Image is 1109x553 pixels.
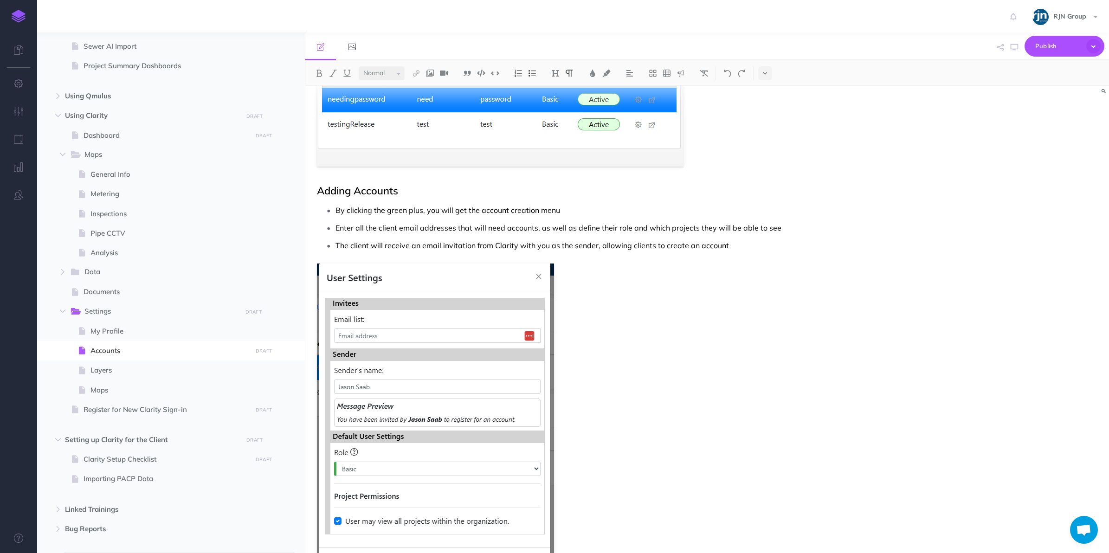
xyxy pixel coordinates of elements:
span: Layers [90,365,249,376]
img: Create table button [663,70,671,77]
button: DRAFT [242,307,265,317]
img: i4pLSrmL8AUkW1xDJEPj.png [317,28,683,167]
button: DRAFT [252,130,275,141]
img: Unordered list button [528,70,536,77]
span: Bug Reports [65,523,238,534]
span: Documents [84,286,249,297]
button: DRAFT [243,435,266,445]
h2: Adding Accounts [317,185,857,196]
img: Headings dropdown button [551,70,560,77]
span: Clarity Setup Checklist [84,454,249,465]
small: DRAFT [246,113,263,119]
button: DRAFT [252,454,275,465]
span: Using Qmulus [65,90,238,102]
span: Using Clarity [65,110,238,121]
span: Analysis [90,247,249,258]
img: Text background color button [602,70,611,77]
span: Linked Trainings [65,504,238,515]
span: Register for New Clarity Sign-in [84,404,249,415]
span: Data [84,266,235,278]
span: RJN Group [1049,12,1091,20]
img: Redo [737,70,746,77]
img: Inline code button [491,70,499,77]
small: DRAFT [246,437,263,443]
span: Importing PACP Data [84,473,249,484]
small: DRAFT [245,309,262,315]
span: Accounts [90,345,249,356]
p: By clicking the green plus, you will get the account creation menu [335,203,857,217]
small: DRAFT [256,133,272,139]
span: General Info [90,169,249,180]
img: Callout dropdown menu button [677,70,685,77]
small: DRAFT [256,348,272,354]
img: Paragraph button [565,70,574,77]
img: Underline button [343,70,351,77]
img: Ordered list button [514,70,522,77]
img: Text color button [588,70,597,77]
p: Enter all the client email addresses that will need accounts, as well as define their role and wh... [335,221,857,235]
img: Link button [412,70,420,77]
img: Bold button [315,70,323,77]
span: Settings [84,306,235,318]
span: Publish [1035,39,1082,53]
img: qOk4ELZV8BckfBGsOcnHYIzU57XHwz04oqaxT1D6.jpeg [1032,9,1049,25]
small: DRAFT [256,407,272,413]
span: Metering [90,188,249,199]
p: The client will receive an email invitation from Clarity with you as the sender, allowing clients... [335,238,857,252]
img: Add video button [440,70,448,77]
img: Alignment dropdown menu button [625,70,634,77]
span: Maps [84,149,235,161]
img: Blockquote button [463,70,471,77]
span: Maps [90,385,249,396]
img: Italic button [329,70,337,77]
span: Inspections [90,208,249,219]
img: Code block button [477,70,485,77]
img: Add image button [426,70,434,77]
button: DRAFT [243,111,266,122]
button: Publish [1025,36,1104,57]
small: DRAFT [256,457,272,463]
img: logo-mark.svg [12,10,26,23]
a: Open chat [1070,516,1098,544]
span: Dashboard [84,130,249,141]
span: My Profile [90,326,249,337]
span: Sewer AI Import [84,41,249,52]
img: Undo [723,70,732,77]
span: Setting up Clarity for the Client [65,434,238,445]
button: DRAFT [252,346,275,356]
button: DRAFT [252,405,275,415]
span: Pipe CCTV [90,228,249,239]
img: Clear styles button [700,70,708,77]
span: Project Summary Dashboards [84,60,249,71]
